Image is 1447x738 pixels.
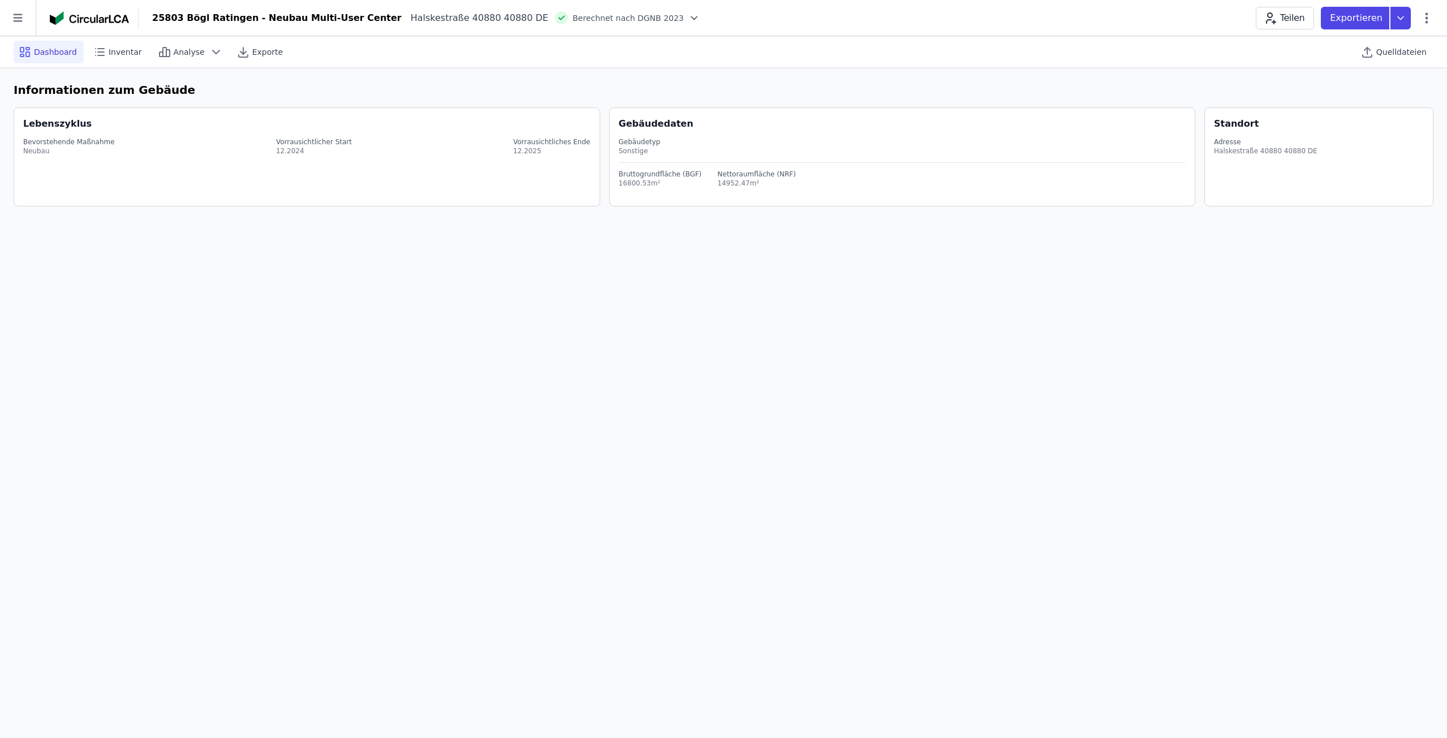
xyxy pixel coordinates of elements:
[619,146,1186,156] div: Sonstige
[513,137,590,146] div: Vorrausichtliches Ende
[152,11,402,25] div: 25803 Bögl Ratingen - Neubau Multi-User Center
[572,12,684,24] span: Berechnet nach DGNB 2023
[276,146,352,156] div: 12.2024
[619,117,1195,131] div: Gebäudedaten
[252,46,283,58] span: Exporte
[717,170,796,179] div: Nettoraumfläche (NRF)
[23,117,92,131] div: Lebenszyklus
[619,179,702,188] div: 16800.53m²
[1330,11,1385,25] p: Exportieren
[1214,137,1317,146] div: Adresse
[276,137,352,146] div: Vorrausichtlicher Start
[109,46,142,58] span: Inventar
[619,137,1186,146] div: Gebäudetyp
[513,146,590,156] div: 12.2025
[34,46,77,58] span: Dashboard
[402,11,549,25] div: Halskestraße 40880 40880 DE
[619,170,702,179] div: Bruttogrundfläche (BGF)
[14,81,1433,98] h6: Informationen zum Gebäude
[50,11,129,25] img: Concular
[23,137,115,146] div: Bevorstehende Maßnahme
[1214,146,1317,156] div: Halskestraße 40880 40880 DE
[23,146,115,156] div: Neubau
[174,46,205,58] span: Analyse
[717,179,796,188] div: 14952.47m²
[1214,117,1259,131] div: Standort
[1376,46,1427,58] span: Quelldateien
[1256,7,1314,29] button: Teilen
